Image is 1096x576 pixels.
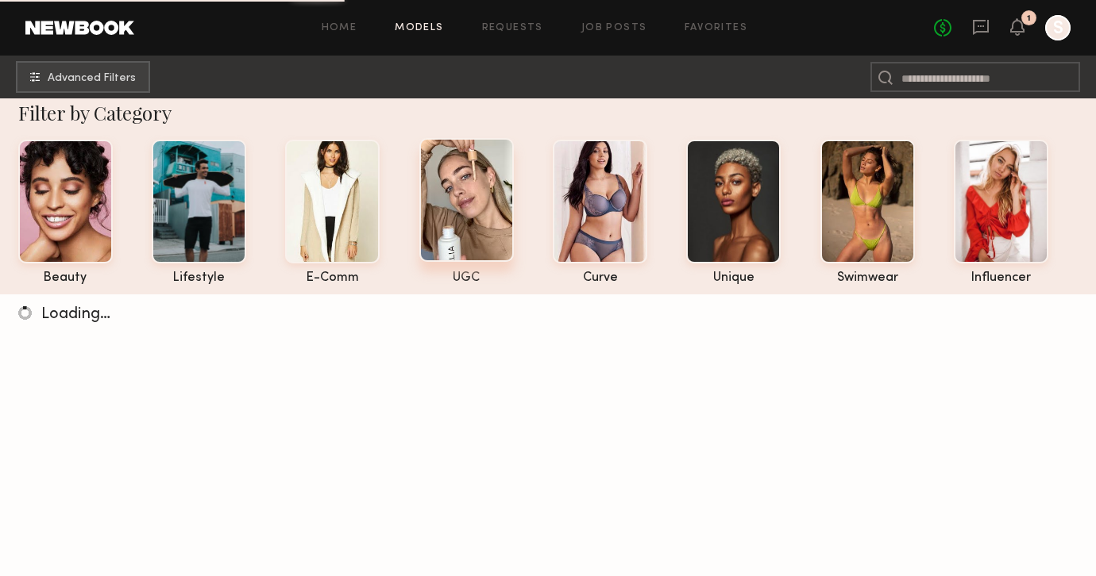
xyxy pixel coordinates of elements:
[820,271,915,285] div: swimwear
[18,271,113,285] div: beauty
[1045,15,1071,40] a: S
[482,23,543,33] a: Requests
[322,23,357,33] a: Home
[419,271,514,285] div: UGC
[1027,14,1031,23] div: 1
[152,271,246,285] div: lifestyle
[285,271,380,285] div: e-comm
[395,23,443,33] a: Models
[16,61,150,93] button: Advanced Filters
[685,23,747,33] a: Favorites
[553,271,647,285] div: curve
[686,271,781,285] div: unique
[18,100,1094,125] div: Filter by Category
[581,23,647,33] a: Job Posts
[48,73,136,84] span: Advanced Filters
[954,271,1048,285] div: influencer
[41,307,110,322] span: Loading…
